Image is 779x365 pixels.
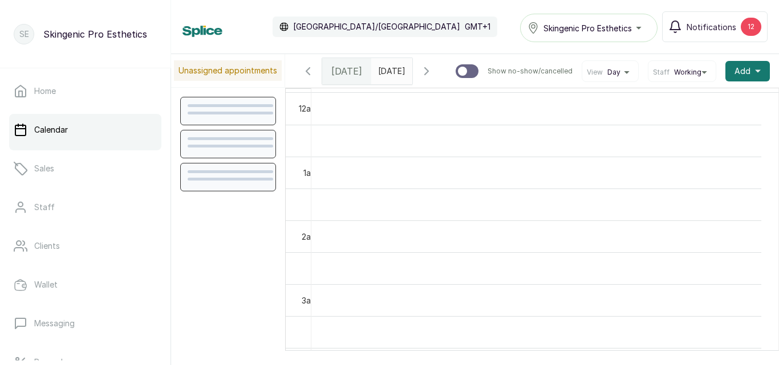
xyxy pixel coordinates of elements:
[741,18,761,36] div: 12
[34,124,68,136] p: Calendar
[488,67,573,76] p: Show no-show/cancelled
[43,27,147,41] p: Skingenic Pro Esthetics
[674,68,701,77] span: Working
[9,269,161,301] a: Wallet
[653,68,711,77] button: StaffWorking
[465,21,490,32] p: GMT+1
[331,64,362,78] span: [DATE]
[34,279,58,290] p: Wallet
[293,21,460,32] p: [GEOGRAPHIC_DATA]/[GEOGRAPHIC_DATA]
[9,191,161,223] a: Staff
[587,68,634,77] button: ViewDay
[725,61,770,81] button: Add
[297,102,319,114] div: 12am
[9,114,161,146] a: Calendar
[34,318,75,329] p: Messaging
[34,240,60,252] p: Clients
[19,28,29,40] p: SE
[9,307,161,339] a: Messaging
[587,68,603,77] span: View
[687,21,736,33] span: Notifications
[34,163,54,174] p: Sales
[607,68,620,77] span: Day
[174,60,282,81] p: Unassigned appointments
[520,14,658,42] button: Skingenic Pro Esthetics
[322,58,371,84] div: [DATE]
[653,68,670,77] span: Staff
[543,22,632,34] span: Skingenic Pro Esthetics
[662,11,768,42] button: Notifications12
[9,153,161,184] a: Sales
[34,85,56,97] p: Home
[9,75,161,107] a: Home
[299,294,319,306] div: 3am
[34,202,55,213] p: Staff
[301,167,319,179] div: 1am
[9,230,161,262] a: Clients
[299,231,319,243] div: 2am
[735,65,750,77] span: Add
